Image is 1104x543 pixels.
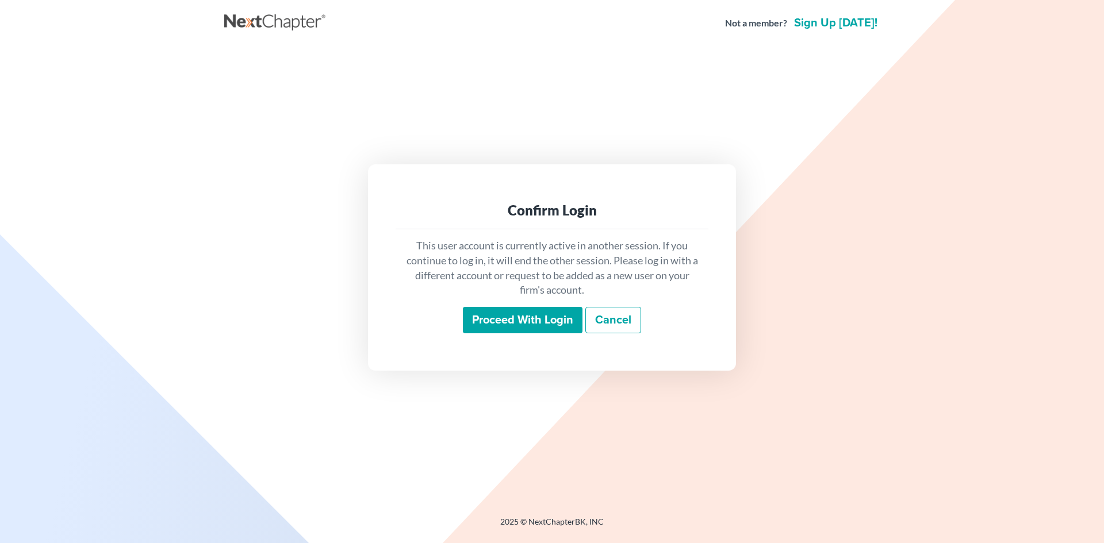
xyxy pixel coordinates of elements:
strong: Not a member? [725,17,787,30]
div: Confirm Login [405,201,699,219]
p: This user account is currently active in another session. If you continue to log in, it will end ... [405,238,699,298]
input: Proceed with login [463,307,582,333]
a: Cancel [585,307,641,333]
a: Sign up [DATE]! [792,17,880,29]
div: 2025 © NextChapterBK, INC [224,516,880,537]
